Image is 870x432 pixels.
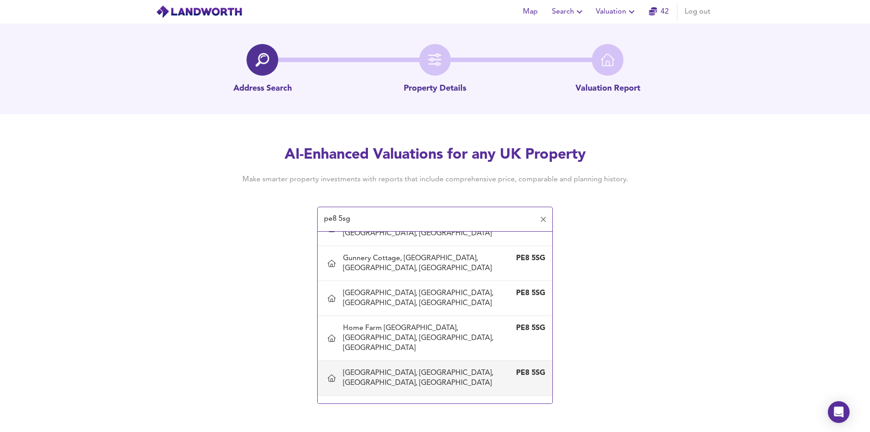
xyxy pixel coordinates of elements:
[428,53,442,67] img: filter-icon
[321,211,535,228] input: Enter a postcode to start...
[681,3,714,21] button: Log out
[404,83,466,95] p: Property Details
[601,53,614,67] img: home-icon
[548,3,589,21] button: Search
[228,175,642,184] h4: Make smarter property investments with reports that include comprehensive price, comparable and p...
[575,83,640,95] p: Valuation Report
[343,403,509,423] div: Keepers Cottage, [GEOGRAPHIC_DATA], [GEOGRAPHIC_DATA], [GEOGRAPHIC_DATA]
[343,323,509,353] div: Home Farm [GEOGRAPHIC_DATA], [GEOGRAPHIC_DATA], [GEOGRAPHIC_DATA], [GEOGRAPHIC_DATA]
[343,288,509,308] div: [GEOGRAPHIC_DATA], [GEOGRAPHIC_DATA], [GEOGRAPHIC_DATA], [GEOGRAPHIC_DATA]
[509,403,545,413] div: PE8 5SG
[552,5,585,18] span: Search
[509,368,545,378] div: PE8 5SG
[644,3,673,21] button: 42
[828,401,850,423] div: Open Intercom Messenger
[592,3,641,21] button: Valuation
[537,213,550,226] button: Clear
[256,53,269,67] img: search-icon
[156,5,242,19] img: logo
[343,253,509,273] div: Gunnery Cottage, [GEOGRAPHIC_DATA], [GEOGRAPHIC_DATA], [GEOGRAPHIC_DATA]
[509,253,545,263] div: PE8 5SG
[509,288,545,298] div: PE8 5SG
[233,83,292,95] p: Address Search
[685,5,710,18] span: Log out
[596,5,637,18] span: Valuation
[228,145,642,165] h2: AI-Enhanced Valuations for any UK Property
[343,368,509,388] div: [GEOGRAPHIC_DATA], [GEOGRAPHIC_DATA], [GEOGRAPHIC_DATA], [GEOGRAPHIC_DATA]
[516,3,545,21] button: Map
[649,5,669,18] a: 42
[519,5,541,18] span: Map
[509,323,545,333] div: PE8 5SG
